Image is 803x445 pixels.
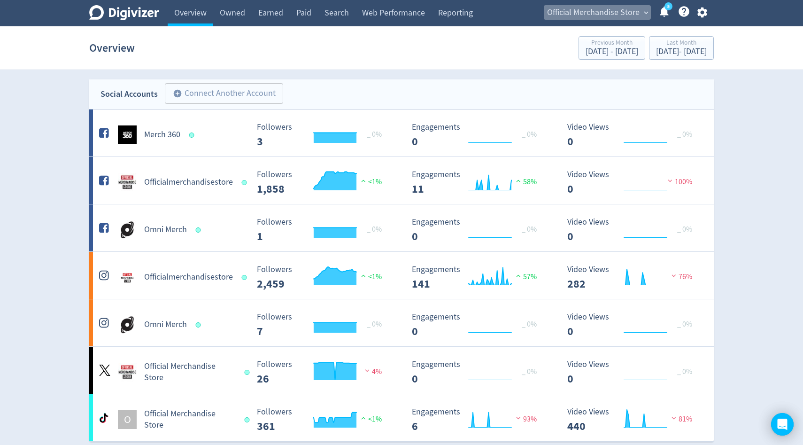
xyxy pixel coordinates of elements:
[563,265,703,290] svg: Video Views 282
[677,320,692,329] span: _ 0%
[586,39,638,47] div: Previous Month
[514,272,537,281] span: 57%
[189,133,197,138] span: Data last synced: 12 Aug 2025, 9:02am (AEST)
[359,414,368,422] img: positive-performance.svg
[359,414,382,424] span: <1%
[514,177,537,187] span: 58%
[252,265,393,290] svg: Followers ---
[359,272,382,281] span: <1%
[144,129,180,141] h5: Merch 360
[359,272,368,279] img: positive-performance.svg
[144,319,187,330] h5: Omni Merch
[196,227,204,233] span: Data last synced: 12 Aug 2025, 9:02am (AEST)
[579,36,645,60] button: Previous Month[DATE] - [DATE]
[665,177,692,187] span: 100%
[669,414,692,424] span: 81%
[89,109,714,156] a: Merch 360 undefinedMerch 360 Followers --- _ 0% Followers 3 Engagements 0 Engagements 0 _ 0% Vide...
[359,177,368,184] img: positive-performance.svg
[144,177,233,188] h5: Officialmerchandisestore
[514,414,523,422] img: negative-performance.svg
[367,225,382,234] span: _ 0%
[118,173,137,192] img: Officialmerchandisestore undefined
[563,312,703,337] svg: Video Views 0
[407,170,548,195] svg: Engagements 11
[522,225,537,234] span: _ 0%
[89,347,714,394] a: Official Merchandise Store undefinedOfficial Merchandise Store Followers --- Followers 26 4% Enga...
[367,320,382,329] span: _ 0%
[407,360,548,385] svg: Engagements 0
[89,204,714,251] a: Omni Merch undefinedOmni Merch Followers --- _ 0% Followers 1 Engagements 0 Engagements 0 _ 0% Vi...
[563,360,703,385] svg: Video Views 0
[89,157,714,204] a: Officialmerchandisestore undefinedOfficialmerchandisestore Followers --- Followers 1,858 <1% Enga...
[669,272,679,279] img: negative-performance.svg
[665,177,675,184] img: negative-performance.svg
[242,180,250,185] span: Data last synced: 12 Aug 2025, 9:02am (AEST)
[359,177,382,187] span: <1%
[89,33,135,63] h1: Overview
[165,83,283,104] button: Connect Another Account
[771,413,794,436] div: Open Intercom Messenger
[252,218,393,242] svg: Followers ---
[656,47,707,56] div: [DATE] - [DATE]
[252,360,393,385] svg: Followers ---
[118,220,137,239] img: Omni Merch undefined
[407,265,548,290] svg: Engagements 141
[677,225,692,234] span: _ 0%
[158,85,283,104] a: Connect Another Account
[677,130,692,139] span: _ 0%
[656,39,707,47] div: Last Month
[196,322,204,328] span: Data last synced: 12 Aug 2025, 9:02am (AEST)
[252,170,393,195] svg: Followers ---
[244,417,252,422] span: Data last synced: 12 Aug 2025, 9:02am (AEST)
[144,361,236,383] h5: Official Merchandise Store
[252,407,393,432] svg: Followers ---
[363,367,372,374] img: negative-performance.svg
[89,299,714,346] a: Omni Merch undefinedOmni Merch Followers --- _ 0% Followers 7 Engagements 0 Engagements 0 _ 0% Vi...
[118,315,137,334] img: Omni Merch undefined
[89,394,714,441] a: OOfficial Merchandise Store Followers --- Followers 361 <1% Engagements 6 Engagements 6 93% Video...
[363,367,382,376] span: 4%
[669,272,692,281] span: 76%
[563,123,703,148] svg: Video Views 0
[563,218,703,242] svg: Video Views 0
[664,2,672,10] a: 5
[514,272,523,279] img: positive-performance.svg
[522,367,537,376] span: _ 0%
[544,5,651,20] button: Official Merchandise Store
[242,275,250,280] span: Data last synced: 12 Aug 2025, 9:02am (AEST)
[642,8,650,17] span: expand_more
[118,125,137,144] img: Merch 360 undefined
[173,89,182,98] span: add_circle
[252,312,393,337] svg: Followers ---
[407,218,548,242] svg: Engagements 0
[252,123,393,148] svg: Followers ---
[244,370,252,375] span: Data last synced: 11 Aug 2025, 4:02pm (AEST)
[563,407,703,432] svg: Video Views 440
[144,408,236,431] h5: Official Merchandise Store
[144,224,187,235] h5: Omni Merch
[407,407,548,432] svg: Engagements 6
[677,367,692,376] span: _ 0%
[669,414,679,422] img: negative-performance.svg
[407,312,548,337] svg: Engagements 0
[586,47,638,56] div: [DATE] - [DATE]
[118,363,137,382] img: Official Merchandise Store undefined
[100,87,158,101] div: Social Accounts
[514,177,523,184] img: positive-performance.svg
[522,130,537,139] span: _ 0%
[367,130,382,139] span: _ 0%
[407,123,548,148] svg: Engagements 0
[144,272,233,283] h5: Officialmerchandisestore
[522,320,537,329] span: _ 0%
[547,5,640,20] span: Official Merchandise Store
[667,3,670,10] text: 5
[118,268,137,287] img: Officialmerchandisestore undefined
[649,36,714,60] button: Last Month[DATE]- [DATE]
[514,414,537,424] span: 93%
[563,170,703,195] svg: Video Views 0
[118,410,137,429] div: O
[89,252,714,299] a: Officialmerchandisestore undefinedOfficialmerchandisestore Followers --- Followers 2,459 <1% Enga...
